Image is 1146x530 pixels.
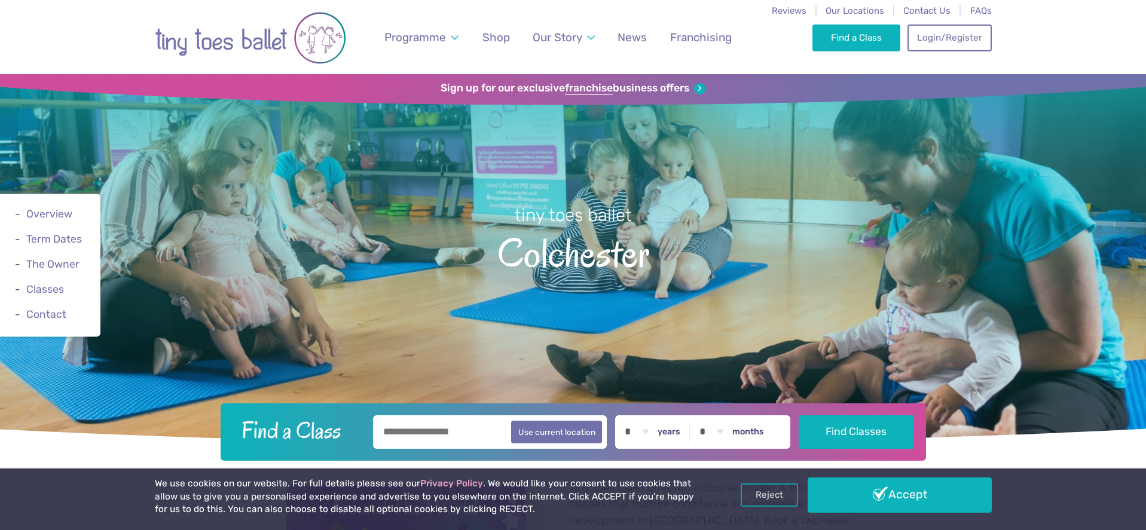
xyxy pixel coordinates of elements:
small: tiny toes ballet [515,205,632,225]
button: Find Classes [799,415,914,449]
span: Franchising [670,30,732,44]
span: Shop [482,30,510,44]
a: Franchising [664,23,737,51]
a: Contact Us [903,5,951,16]
a: The Owner [26,258,80,270]
a: FAQs [970,5,992,16]
span: Colchester [21,227,1125,275]
a: Reviews [772,5,806,16]
img: tiny toes ballet [155,8,346,68]
a: Privacy Policy [420,478,483,489]
h2: Find a Class [232,415,365,445]
a: Accept [808,477,992,512]
label: months [732,427,764,437]
span: Our Story [533,30,582,44]
a: Programme [378,23,464,51]
p: We use cookies on our website. For full details please see our . We would like your consent to us... [155,477,699,516]
a: Overview [26,208,72,220]
button: Use current location [511,421,603,443]
a: Reject [741,483,798,506]
a: Our Locations [826,5,884,16]
span: News [618,30,647,44]
span: Programme [384,30,446,44]
a: News [612,23,653,51]
a: Find a Class [812,24,900,51]
a: Sign up for our exclusivefranchisebusiness offers [441,82,705,95]
a: Our Story [527,23,600,51]
strong: franchise [565,82,613,95]
a: Classes [26,284,64,296]
a: Shop [476,23,515,51]
label: years [658,427,680,437]
a: Login/Register [907,24,991,51]
a: Contact [26,309,66,321]
a: Term Dates [26,233,82,245]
